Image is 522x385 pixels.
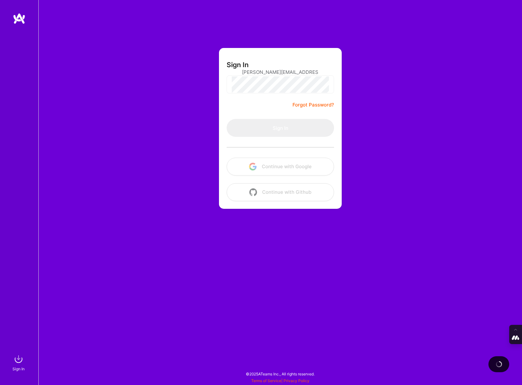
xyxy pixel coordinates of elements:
[12,353,25,365] img: sign in
[496,361,502,367] img: loading
[227,61,249,69] h3: Sign In
[227,119,334,137] button: Sign In
[251,378,281,383] a: Terms of Service
[227,158,334,176] button: Continue with Google
[13,353,25,372] a: sign inSign In
[249,163,257,170] img: icon
[249,188,257,196] img: icon
[12,365,25,372] div: Sign In
[227,183,334,201] button: Continue with Github
[251,378,309,383] span: |
[292,101,334,109] a: Forgot Password?
[38,366,522,382] div: © 2025 ATeams Inc., All rights reserved.
[284,378,309,383] a: Privacy Policy
[242,64,319,80] input: Email...
[13,13,26,24] img: logo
